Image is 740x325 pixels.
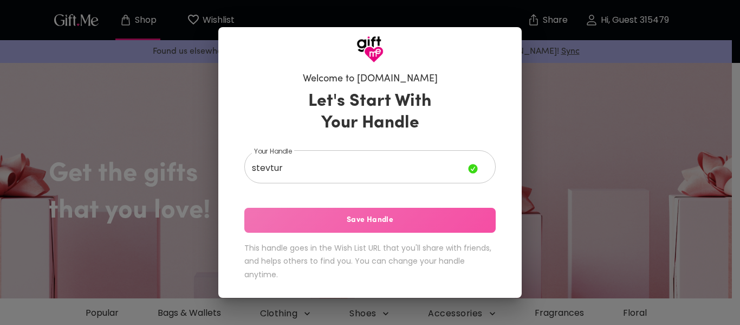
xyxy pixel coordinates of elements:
[244,214,496,226] span: Save Handle
[356,36,384,63] img: GiftMe Logo
[295,91,445,134] h3: Let's Start With Your Handle
[303,73,438,86] h6: Welcome to [DOMAIN_NAME]
[244,241,496,282] h6: This handle goes in the Wish List URL that you'll share with friends, and helps others to find yo...
[244,208,496,233] button: Save Handle
[244,153,468,183] input: Your Handle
